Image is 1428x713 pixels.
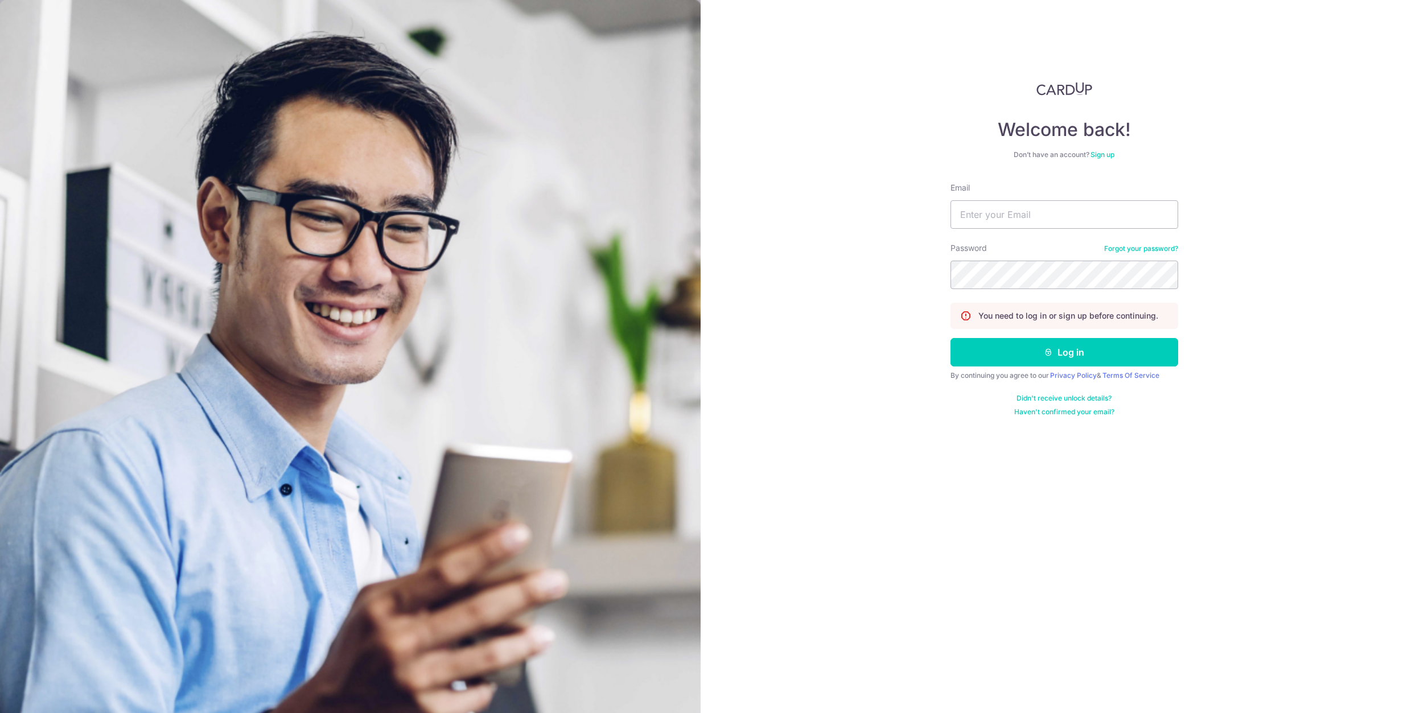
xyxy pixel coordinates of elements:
[1014,407,1114,417] a: Haven't confirmed your email?
[1102,371,1159,380] a: Terms Of Service
[1104,244,1178,253] a: Forgot your password?
[950,200,1178,229] input: Enter your Email
[1036,82,1092,96] img: CardUp Logo
[1090,150,1114,159] a: Sign up
[950,371,1178,380] div: By continuing you agree to our &
[950,150,1178,159] div: Don’t have an account?
[950,118,1178,141] h4: Welcome back!
[950,242,987,254] label: Password
[950,338,1178,366] button: Log in
[1017,394,1112,403] a: Didn't receive unlock details?
[978,310,1158,322] p: You need to log in or sign up before continuing.
[1050,371,1097,380] a: Privacy Policy
[950,182,970,193] label: Email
